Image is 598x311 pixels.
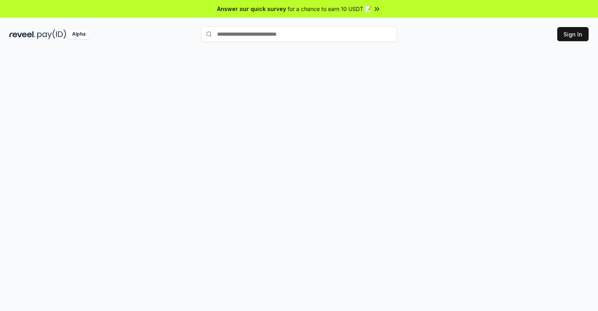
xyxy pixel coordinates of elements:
[9,29,36,39] img: reveel_dark
[288,5,371,13] span: for a chance to earn 10 USDT 📝
[37,29,66,39] img: pay_id
[557,27,589,41] button: Sign In
[217,5,286,13] span: Answer our quick survey
[68,29,90,39] div: Alpha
